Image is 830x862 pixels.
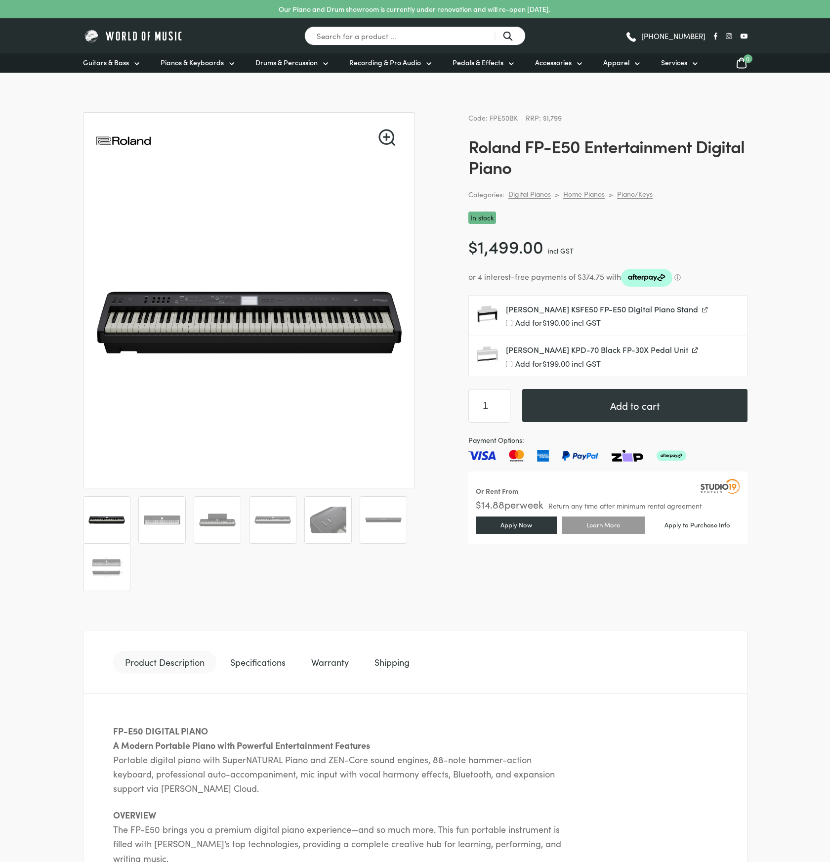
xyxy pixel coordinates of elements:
[83,57,129,68] span: Guitars & Bass
[144,502,180,538] img: Roland FP-E50 Entertainment Digital Piano Keys Top
[650,517,745,532] a: Apply to Purchase Info
[542,358,570,369] span: 199.00
[254,502,291,538] img: Roland FP-E50 Entertainment Digital Piano Front
[95,113,152,169] img: Roland
[83,28,184,43] img: World of Music
[506,344,688,355] span: [PERSON_NAME] KPD-70 Black FP-30X Pedal Unit
[572,317,601,328] span: incl GST
[304,26,526,45] input: Search for a product ...
[661,57,687,68] span: Services
[625,29,705,43] a: [PHONE_NUMBER]
[95,169,403,476] img: Roland FP-E50 Entertainment Digital Piano Front
[378,129,395,146] a: View full-screen image gallery
[113,809,156,821] strong: OVERVIEW
[609,190,613,199] div: >
[504,497,543,511] span: per week
[476,497,504,511] span: $ 14.88
[548,246,574,256] span: incl GST
[542,317,547,328] span: $
[555,190,559,199] div: >
[468,113,518,123] span: Code: FPE50BK
[477,303,498,325] img: Roland-KSFE50-FP-E50-Digital-Piano-Stand
[506,303,698,314] span: [PERSON_NAME] KSFE50 FP-E50 Digital Piano Stand
[526,113,562,123] span: RRP: $1,799
[365,502,402,538] img: Roland FP-E50 Entertainment Digital Piano Rear
[744,54,752,63] span: 0
[161,57,224,68] span: Pianos & Keyboards
[88,549,125,586] img: Roland FP-E50 Entertainment Digital Piano Dimensions
[468,234,478,258] span: $
[548,502,702,509] span: Return any time after minimum rental agreement
[506,318,739,328] label: Add for
[617,189,653,199] a: Piano/Keys
[506,361,512,367] input: Add for$199.00 incl GST
[199,502,236,538] img: Roland FP-E50 Entertainment Digital Piano Front Music Stand
[468,212,496,224] p: In stock
[468,389,510,423] input: Product quantity
[113,725,208,737] strong: FP-E50 DIGITAL PIANO
[542,358,547,369] span: $
[506,320,512,326] input: Add for$190.00 incl GST
[113,738,568,795] p: Portable digital piano with SuperNATURAL Piano and ZEN-Core sound engines, 88-note hammer-action ...
[349,57,421,68] span: Recording & Pro Audio
[113,739,370,751] strong: A Modern Portable Piano with Powerful Entertainment Features
[542,317,570,328] span: 190.00
[572,358,601,369] span: incl GST
[522,389,747,422] button: Add to cart
[535,57,572,68] span: Accessories
[477,344,498,365] img: Roland-KPD-70-Black
[506,359,739,369] label: Add for
[476,485,518,497] div: Or Rent From
[468,135,747,177] h1: Roland FP-E50 Entertainment Digital Piano
[468,234,543,258] bdi: 1,499.00
[687,753,830,862] iframe: Chat with our support team
[701,479,740,494] img: Studio19 Rentals
[508,189,551,199] a: Digital Pianos
[310,502,346,538] img: Roland FP-E50 Entertainment Digital Piano Wheels
[88,502,125,538] img: Roland FP-E50 Entertainment Digital Piano Front
[453,57,503,68] span: Pedals & Effects
[603,57,629,68] span: Apparel
[279,4,550,14] p: Our Piano and Drum showroom is currently under renovation and will re-open [DATE].
[218,651,297,674] a: Specifications
[468,450,686,462] img: Pay with Master card, Visa, American Express and Paypal
[476,517,557,534] a: Apply Now
[562,517,645,534] a: Learn More
[468,434,747,446] span: Payment Options:
[641,32,705,40] span: [PHONE_NUMBER]
[363,651,421,674] a: Shipping
[468,189,504,200] span: Categories:
[113,651,216,674] a: Product Description
[299,651,361,674] a: Warranty
[255,57,318,68] span: Drums & Percussion
[563,189,605,199] a: Home Pianos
